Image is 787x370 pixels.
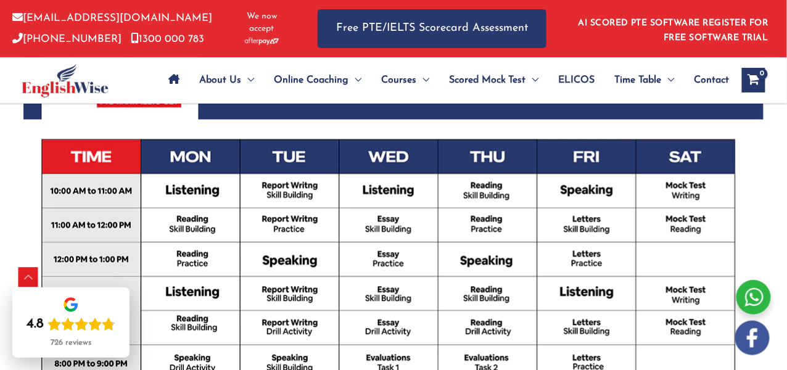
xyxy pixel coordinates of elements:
[742,68,765,92] a: View Shopping Cart, empty
[22,64,109,97] img: cropped-ew-logo
[694,59,730,102] span: Contact
[685,59,730,102] a: Contact
[371,59,439,102] a: CoursesMenu Toggle
[241,59,254,102] span: Menu Toggle
[27,316,44,333] div: 4.8
[27,316,115,333] div: Rating: 4.8 out of 5
[264,59,371,102] a: Online CoachingMenu Toggle
[549,59,605,102] a: ELICOS
[237,10,287,35] span: We now accept
[571,9,775,49] aside: Header Widget 1
[12,34,122,44] a: [PHONE_NUMBER]
[159,59,730,102] nav: Site Navigation: Main Menu
[51,338,91,348] div: 726 reviews
[579,18,769,43] a: AI SCORED PTE SOFTWARE REGISTER FOR FREE SOFTWARE TRIAL
[131,34,204,44] a: 1300 000 783
[615,59,662,102] span: Time Table
[735,321,770,355] img: white-facebook.png
[449,59,526,102] span: Scored Mock Test
[12,13,212,23] a: [EMAIL_ADDRESS][DOMAIN_NAME]
[662,59,675,102] span: Menu Toggle
[605,59,685,102] a: Time TableMenu Toggle
[381,59,416,102] span: Courses
[416,59,429,102] span: Menu Toggle
[199,59,241,102] span: About Us
[348,59,361,102] span: Menu Toggle
[526,59,539,102] span: Menu Toggle
[559,59,595,102] span: ELICOS
[439,59,549,102] a: Scored Mock TestMenu Toggle
[318,9,546,48] a: Free PTE/IELTS Scorecard Assessment
[189,59,264,102] a: About UsMenu Toggle
[274,59,348,102] span: Online Coaching
[245,38,279,44] img: Afterpay-Logo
